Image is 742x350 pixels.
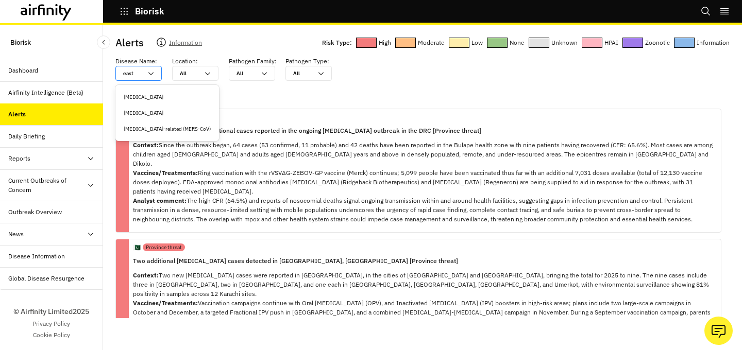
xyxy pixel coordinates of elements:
p: Information [169,37,202,51]
p: Unknown [551,37,578,48]
p: High [379,37,391,48]
p: Moderate [418,37,445,48]
div: Alerts [8,110,26,119]
strong: Vaccines/Treatments: [133,299,198,307]
p: Disease Name : [115,57,157,66]
button: Search [701,3,711,20]
div: Dashboard [8,66,38,75]
div: [MEDICAL_DATA] [124,109,211,117]
p: Low [471,37,483,48]
div: Outbreak Overview [8,207,62,217]
p: Province threat [146,243,182,251]
p: Biorisk [135,7,164,16]
p: HPAI [604,37,618,48]
strong: Analyst comment: [133,197,187,204]
p: Two additional [MEDICAL_DATA] cases detected in [GEOGRAPHIC_DATA], [GEOGRAPHIC_DATA] [Province th... [133,255,713,267]
div: [MEDICAL_DATA]-related (MERS-CoV) [124,125,211,133]
p: Alerts [115,35,144,50]
p: Pathogen Family : [229,57,277,66]
button: Ask our analysts [704,317,733,345]
strong: Context: [133,141,159,149]
button: Biorisk [120,3,164,20]
p: 🇵🇰 [133,243,141,252]
div: [MEDICAL_DATA] [124,93,211,101]
strong: Vaccines/Treatments: [133,169,198,177]
p: Risk Type: [322,37,352,48]
p: Two more deaths and six additional cases reported in the ongoing [MEDICAL_DATA] outbreak in the D... [133,125,713,136]
div: News [8,230,24,239]
button: Close Sidebar [97,36,110,49]
div: Reports [8,154,30,163]
div: Daily Briefing [8,132,45,141]
p: Zoonotic [645,37,670,48]
a: Cookie Policy [33,330,70,340]
div: Global Disease Resurgence [8,274,85,283]
div: Airfinity Intelligence (Beta) [8,88,83,97]
a: Privacy Policy [32,319,70,328]
p: Biorisk [10,33,31,51]
p: Since the outbreak began, 64 cases (53 confirmed, 11 probable) and 42 deaths have been reported i... [133,141,713,224]
p: Pathogen Type : [285,57,329,66]
div: Disease Information [8,252,65,261]
div: Current Outbreaks of Concern [8,176,87,195]
strong: Context: [133,271,159,279]
p: Information [697,37,730,48]
p: None [510,37,525,48]
p: Location : [172,57,198,66]
p: © Airfinity Limited 2025 [13,306,89,317]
